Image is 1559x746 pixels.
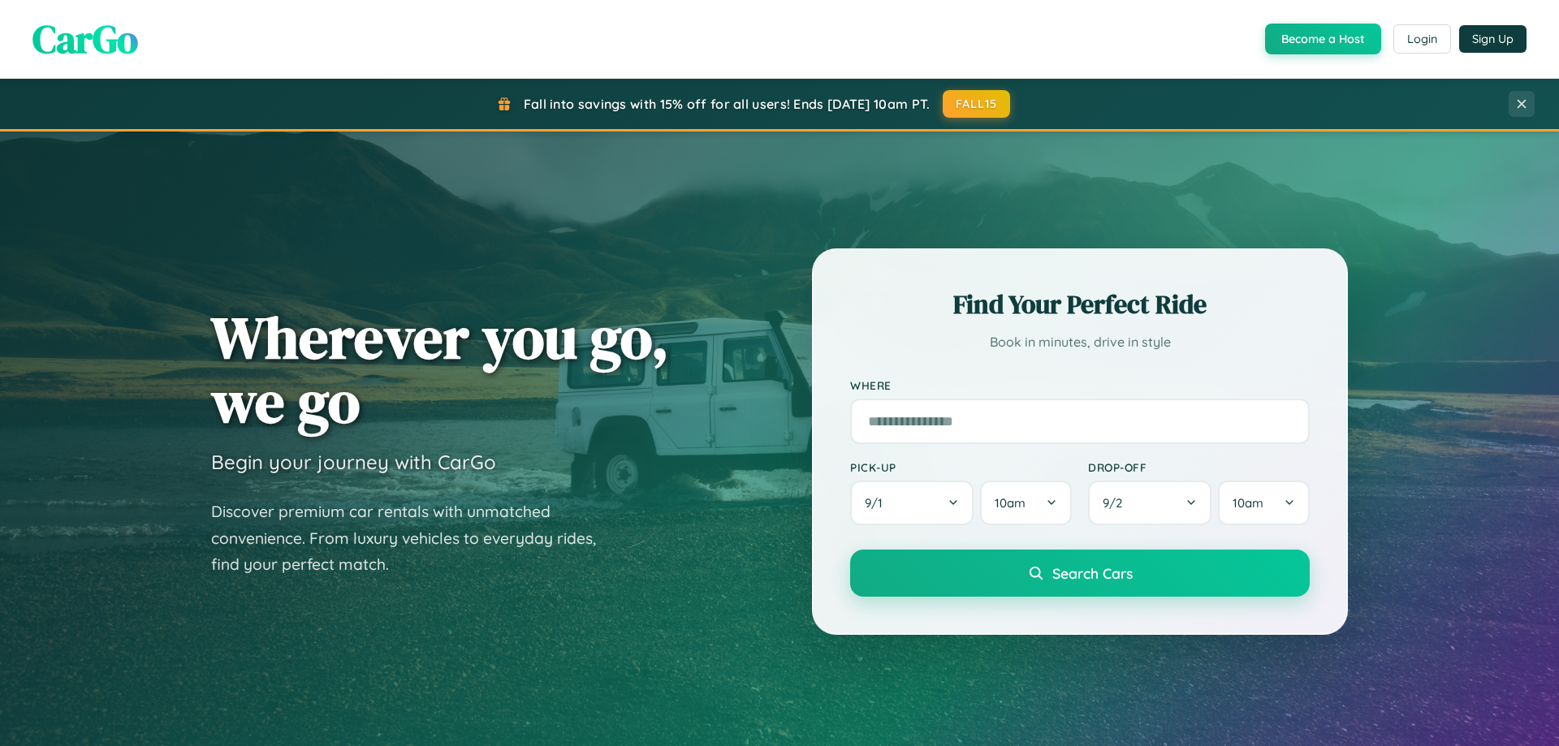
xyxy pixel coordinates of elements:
[211,305,669,433] h1: Wherever you go, we go
[943,90,1011,118] button: FALL15
[1218,481,1310,525] button: 10am
[211,450,496,474] h3: Begin your journey with CarGo
[980,481,1072,525] button: 10am
[865,495,891,511] span: 9 / 1
[1459,25,1527,53] button: Sign Up
[850,460,1072,474] label: Pick-up
[850,287,1310,322] h2: Find Your Perfect Ride
[850,550,1310,597] button: Search Cars
[850,481,974,525] button: 9/1
[850,378,1310,392] label: Where
[995,495,1026,511] span: 10am
[211,498,617,578] p: Discover premium car rentals with unmatched convenience. From luxury vehicles to everyday rides, ...
[32,12,138,66] span: CarGo
[1233,495,1263,511] span: 10am
[1393,24,1451,54] button: Login
[1088,460,1310,474] label: Drop-off
[1052,564,1133,582] span: Search Cars
[524,96,931,112] span: Fall into savings with 15% off for all users! Ends [DATE] 10am PT.
[1088,481,1211,525] button: 9/2
[1265,24,1381,54] button: Become a Host
[850,330,1310,354] p: Book in minutes, drive in style
[1103,495,1130,511] span: 9 / 2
